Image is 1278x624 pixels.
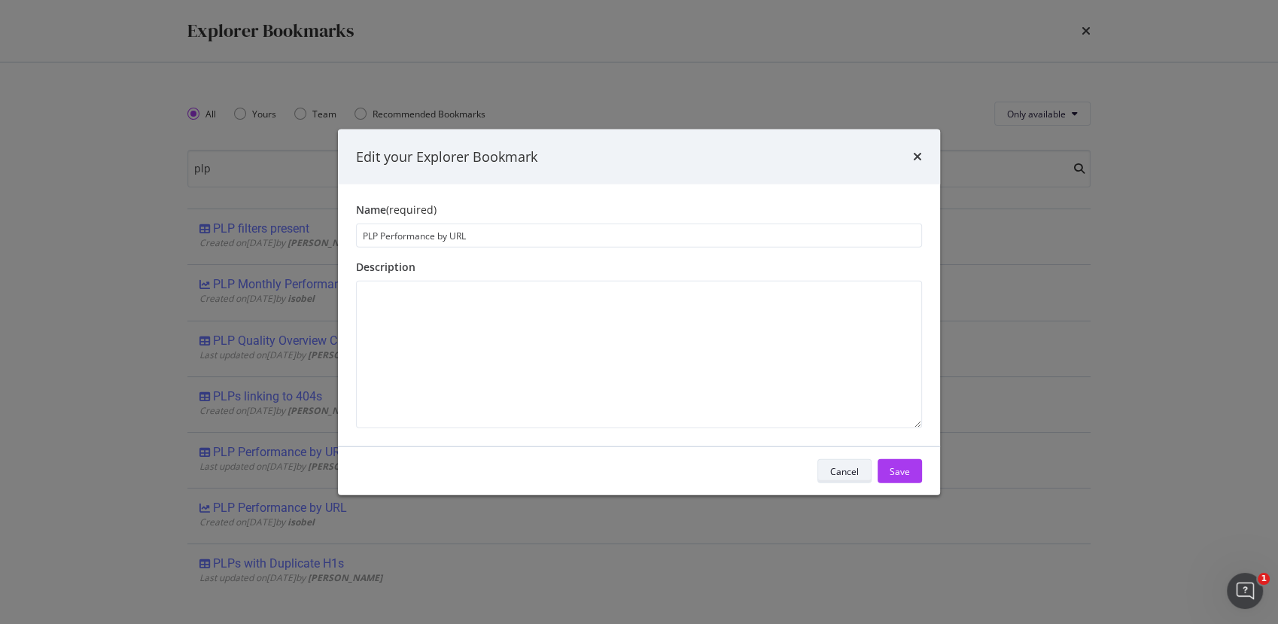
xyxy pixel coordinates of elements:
[386,202,437,217] span: (required)
[356,260,922,275] div: Description
[1227,573,1263,609] iframe: Intercom live chat
[1258,573,1270,585] span: 1
[913,147,922,166] div: times
[878,459,922,483] button: Save
[356,202,386,217] span: Name
[338,129,940,495] div: modal
[830,464,859,477] div: Cancel
[356,147,537,166] div: Edit your Explorer Bookmark
[356,224,922,248] input: Enter a name
[817,459,872,483] button: Cancel
[890,464,910,477] div: Save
